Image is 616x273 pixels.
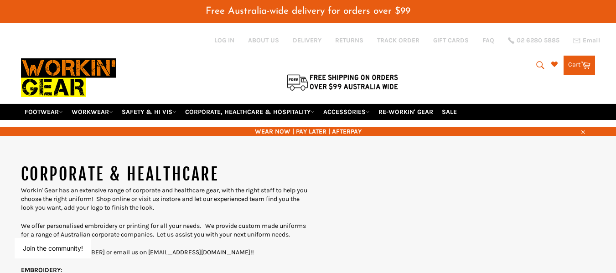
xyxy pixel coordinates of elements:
button: Join the community! [23,244,83,252]
h1: CORPORATE & HEALTHCARE [21,163,308,186]
img: Flat $9.95 shipping Australia wide [285,72,399,92]
a: RETURNS [335,36,363,45]
a: FAQ [482,36,494,45]
a: 02 6280 5885 [508,37,559,44]
img: Workin Gear leaders in Workwear, Safety Boots, PPE, Uniforms. Australia's No.1 in Workwear [21,52,116,103]
a: RE-WORKIN' GEAR [375,104,437,120]
a: FOOTWEAR [21,104,67,120]
a: GIFT CARDS [433,36,469,45]
span: 02 6280 5885 [517,37,559,44]
a: Cart [564,56,595,75]
a: ABOUT US [248,36,279,45]
a: Log in [214,36,234,44]
p: Call us on [PHONE_NUMBER] or email us on [EMAIL_ADDRESS][DOMAIN_NAME]!! [21,248,308,257]
p: Workin' Gear has an extensive range of corporate and healthcare gear, with the right staff to hel... [21,186,308,212]
a: Email [573,37,600,44]
a: CORPORATE, HEALTHCARE & HOSPITALITY [181,104,318,120]
a: SAFETY & HI VIS [118,104,180,120]
a: ACCESSORIES [320,104,373,120]
span: WEAR NOW | PAY LATER | AFTERPAY [21,127,595,136]
a: TRACK ORDER [377,36,419,45]
span: Free Australia-wide delivery for orders over $99 [206,6,410,16]
a: DELIVERY [293,36,321,45]
a: WORKWEAR [68,104,117,120]
a: SALE [438,104,461,120]
span: Email [583,37,600,44]
p: We offer personalised embroidery or printing for all your needs. We provide custom made uniforms ... [21,221,308,239]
